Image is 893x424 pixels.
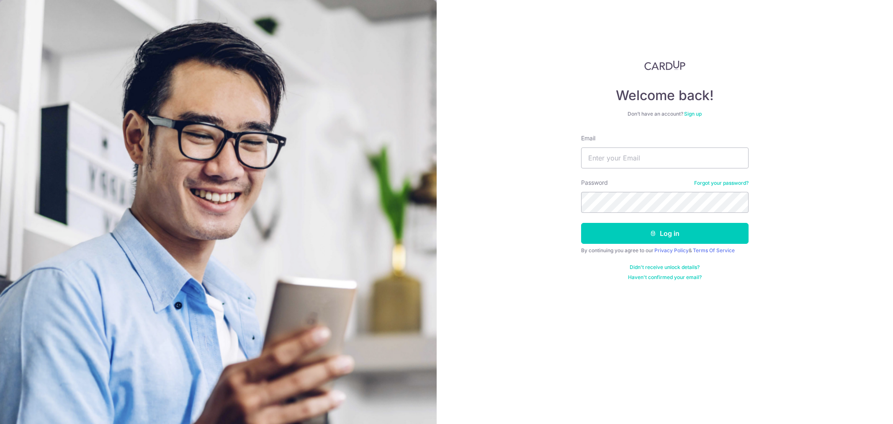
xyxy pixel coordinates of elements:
[694,180,749,186] a: Forgot your password?
[654,247,689,253] a: Privacy Policy
[628,274,702,281] a: Haven't confirmed your email?
[581,247,749,254] div: By continuing you agree to our &
[581,178,608,187] label: Password
[630,264,700,271] a: Didn't receive unlock details?
[581,111,749,117] div: Don’t have an account?
[581,134,595,142] label: Email
[684,111,702,117] a: Sign up
[693,247,735,253] a: Terms Of Service
[581,223,749,244] button: Log in
[644,60,685,70] img: CardUp Logo
[581,87,749,104] h4: Welcome back!
[581,147,749,168] input: Enter your Email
